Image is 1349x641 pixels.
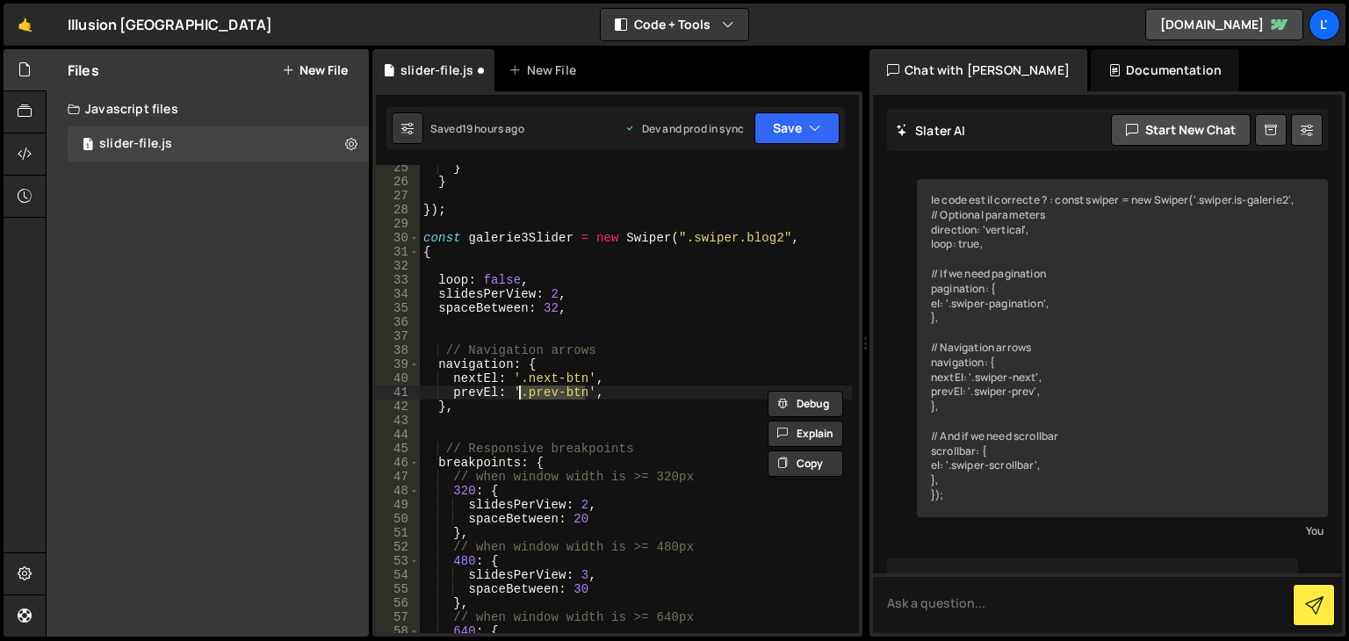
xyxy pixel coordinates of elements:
button: New File [282,63,348,77]
div: 16569/45286.js [68,126,369,162]
a: L' [1309,9,1340,40]
a: [DOMAIN_NAME] [1145,9,1303,40]
div: 57 [376,610,420,624]
div: 54 [376,568,420,582]
button: Start new chat [1111,114,1251,146]
div: 55 [376,582,420,596]
div: Illusion [GEOGRAPHIC_DATA] [68,14,272,35]
div: You [921,522,1324,540]
button: Code + Tools [601,9,748,40]
div: 26 [376,175,420,189]
div: 29 [376,217,420,231]
h2: Slater AI [896,122,966,139]
div: 19 hours ago [462,121,524,136]
div: Dev and prod in sync [624,121,744,136]
div: 53 [376,554,420,568]
div: 50 [376,512,420,526]
button: Debug [768,391,843,417]
span: 1 [83,139,93,153]
div: 44 [376,428,420,442]
div: 48 [376,484,420,498]
button: Copy [768,450,843,477]
a: 🤙 [4,4,47,46]
button: Explain [768,421,843,447]
div: 32 [376,259,420,273]
div: Saved [430,121,524,136]
div: 37 [376,329,420,343]
div: 46 [376,456,420,470]
div: 38 [376,343,420,357]
div: 49 [376,498,420,512]
div: slider-file.js [400,61,473,79]
div: 31 [376,245,420,259]
div: 52 [376,540,420,554]
div: 47 [376,470,420,484]
div: 41 [376,385,420,400]
div: 33 [376,273,420,287]
div: 25 [376,161,420,175]
div: slider-file.js [99,136,172,152]
div: 34 [376,287,420,301]
div: 28 [376,203,420,217]
div: 45 [376,442,420,456]
div: 42 [376,400,420,414]
div: 43 [376,414,420,428]
div: 40 [376,371,420,385]
div: 58 [376,624,420,638]
div: le code est il correcte ? : const swiper = new Swiper('.swiper.is-galerie2', // Optional paramete... [917,179,1328,517]
div: 35 [376,301,420,315]
div: 56 [376,596,420,610]
div: 39 [376,357,420,371]
div: 30 [376,231,420,245]
div: Documentation [1091,49,1239,91]
div: Chat with [PERSON_NAME] [869,49,1087,91]
div: 51 [376,526,420,540]
div: 27 [376,189,420,203]
button: Save [754,112,840,144]
div: New File [509,61,582,79]
h2: Files [68,61,99,80]
div: Javascript files [47,91,369,126]
div: 36 [376,315,420,329]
